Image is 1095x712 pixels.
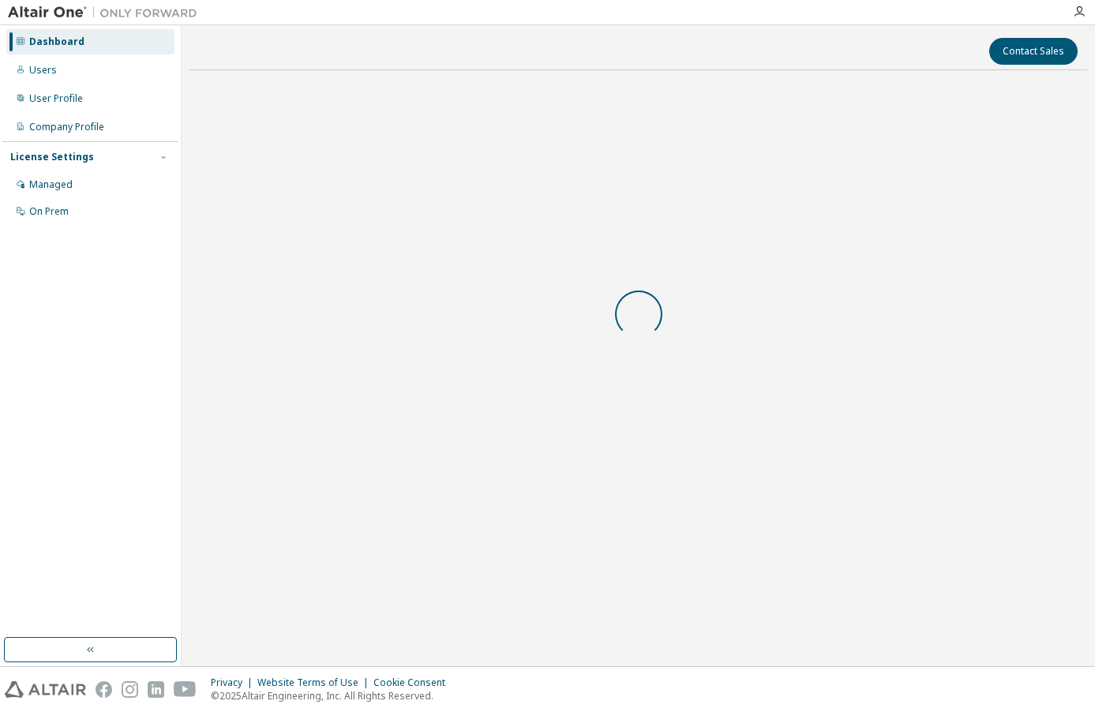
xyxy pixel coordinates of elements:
[211,676,257,689] div: Privacy
[29,64,57,77] div: Users
[122,681,138,698] img: instagram.svg
[29,205,69,218] div: On Prem
[257,676,373,689] div: Website Terms of Use
[373,676,455,689] div: Cookie Consent
[5,681,86,698] img: altair_logo.svg
[96,681,112,698] img: facebook.svg
[8,5,205,21] img: Altair One
[29,121,104,133] div: Company Profile
[10,151,94,163] div: License Settings
[29,36,84,48] div: Dashboard
[174,681,197,698] img: youtube.svg
[211,689,455,703] p: © 2025 Altair Engineering, Inc. All Rights Reserved.
[989,38,1078,65] button: Contact Sales
[148,681,164,698] img: linkedin.svg
[29,92,83,105] div: User Profile
[29,178,73,191] div: Managed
